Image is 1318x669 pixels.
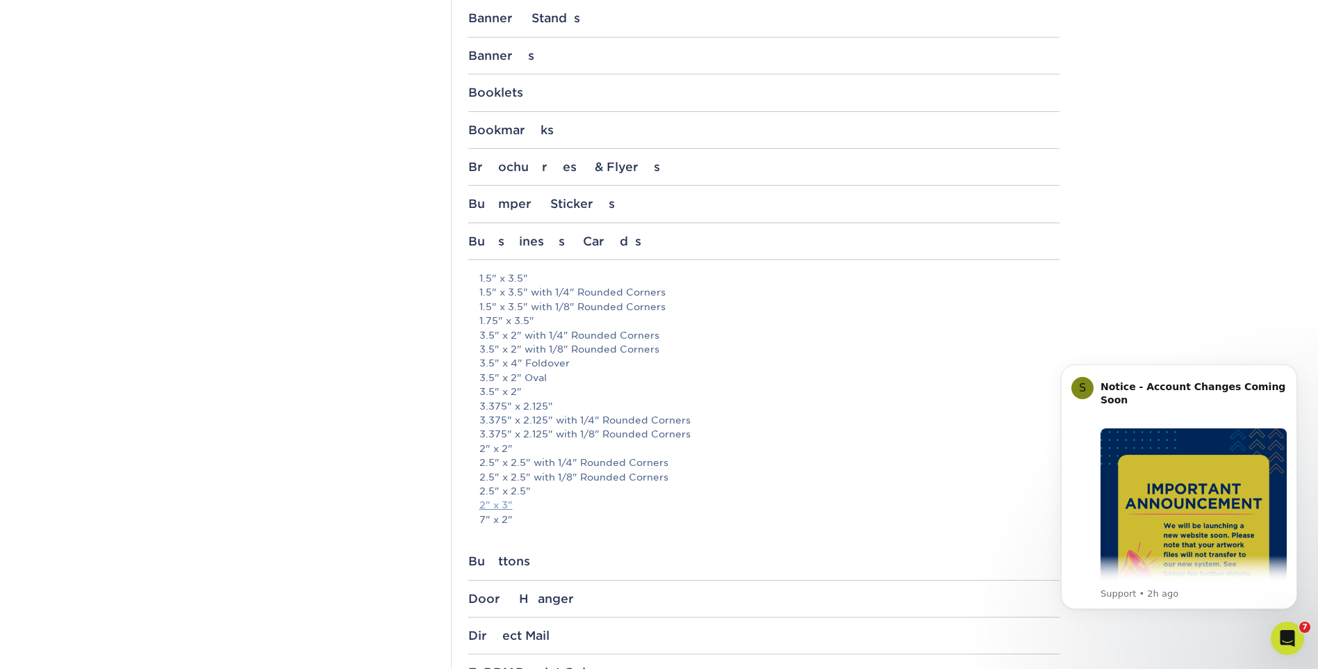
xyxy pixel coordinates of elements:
div: Banner Stands [468,11,1060,25]
a: 3.375" x 2.125" with 1/4" Rounded Corners [479,414,691,426]
a: 2.5" x 2.5" with 1/4" Rounded Corners [479,457,668,468]
a: 3.375" x 2.125" with 1/8" Rounded Corners [479,428,691,440]
a: 1.5" x 3.5" with 1/8" Rounded Corners [479,301,666,312]
a: 3.5" x 2" Oval [479,372,547,383]
a: 3.5" x 2" [479,386,522,397]
a: 7" x 2" [479,514,513,525]
div: Bookmarks [468,123,1060,137]
div: Banners [468,49,1060,63]
span: 7 [1299,622,1310,633]
iframe: Google Customer Reviews [3,627,118,664]
a: 2" x 2" [479,443,513,454]
a: 1.5" x 3.5" with 1/4" Rounded Corners [479,287,666,298]
div: Buttons [468,554,1060,568]
a: 2.5" x 2.5" [479,485,531,497]
div: Bumper Stickers [468,197,1060,211]
div: Door Hanger [468,592,1060,606]
iframe: Intercom live chat [1271,622,1304,655]
a: 2" x 3" [479,499,513,510]
a: 3.5" x 4" Foldover [479,357,570,369]
iframe: Intercom notifications message [1040,344,1318,631]
a: 3.5" x 2" with 1/4" Rounded Corners [479,330,659,341]
a: 3.5" x 2" with 1/8" Rounded Corners [479,344,659,355]
a: 1.75" x 3.5" [479,315,534,326]
a: 1.5" x 3.5" [479,273,528,284]
a: 2.5" x 2.5" with 1/8" Rounded Corners [479,471,668,483]
div: Brochures & Flyers [468,160,1060,174]
div: Direct Mail [468,629,1060,643]
a: 3.375" x 2.125" [479,401,553,412]
div: Business Cards [468,234,1060,248]
div: Booklets [468,86,1060,99]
